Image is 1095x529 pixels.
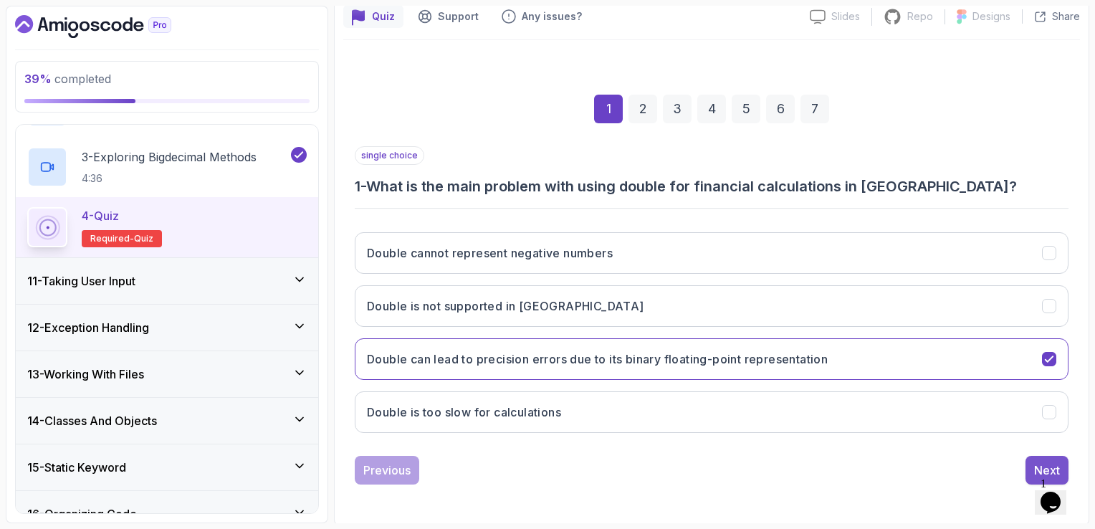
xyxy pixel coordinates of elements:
h3: 13 - Working With Files [27,366,144,383]
div: 3 [663,95,692,123]
button: 3-Exploring Bigdecimal Methods4:36 [27,147,307,187]
button: Previous [355,456,419,485]
button: 12-Exception Handling [16,305,318,351]
button: 14-Classes And Objects [16,398,318,444]
p: 4:36 [82,171,257,186]
h3: Double cannot represent negative numbers [367,244,613,262]
iframe: chat widget [1035,472,1081,515]
span: quiz [134,233,153,244]
h3: 11 - Taking User Input [27,272,135,290]
div: 4 [697,95,726,123]
span: Required- [90,233,134,244]
button: Share [1022,9,1080,24]
div: 7 [800,95,829,123]
button: Support button [409,5,487,28]
button: Double can lead to precision errors due to its binary floating-point representation [355,338,1068,380]
div: Previous [363,462,411,479]
button: 11-Taking User Input [16,258,318,304]
h3: 16 - Organizing Code [27,505,137,523]
p: 3 - Exploring Bigdecimal Methods [82,148,257,166]
div: 5 [732,95,760,123]
button: 15-Static Keyword [16,444,318,490]
button: Double is not supported in Java [355,285,1068,327]
span: 39 % [24,72,52,86]
div: 6 [766,95,795,123]
h3: 14 - Classes And Objects [27,412,157,429]
h3: Double can lead to precision errors due to its binary floating-point representation [367,351,828,368]
p: Designs [972,9,1010,24]
button: quiz button [343,5,403,28]
button: Feedback button [493,5,590,28]
button: Next [1025,456,1068,485]
p: Repo [907,9,933,24]
div: Next [1034,462,1060,479]
h3: 12 - Exception Handling [27,319,149,336]
button: 13-Working With Files [16,351,318,397]
h3: Double is not supported in [GEOGRAPHIC_DATA] [367,297,644,315]
button: 4-QuizRequired-quiz [27,207,307,247]
h3: 15 - Static Keyword [27,459,126,476]
div: 2 [628,95,657,123]
p: Quiz [372,9,395,24]
button: Double cannot represent negative numbers [355,232,1068,274]
p: Any issues? [522,9,582,24]
button: Double is too slow for calculations [355,391,1068,433]
span: completed [24,72,111,86]
p: single choice [355,146,424,165]
p: Share [1052,9,1080,24]
p: Slides [831,9,860,24]
a: Dashboard [15,15,204,38]
h3: 1 - What is the main problem with using double for financial calculations in [GEOGRAPHIC_DATA]? [355,176,1068,196]
h3: Double is too slow for calculations [367,404,561,421]
p: Support [438,9,479,24]
div: 1 [594,95,623,123]
p: 4 - Quiz [82,207,119,224]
